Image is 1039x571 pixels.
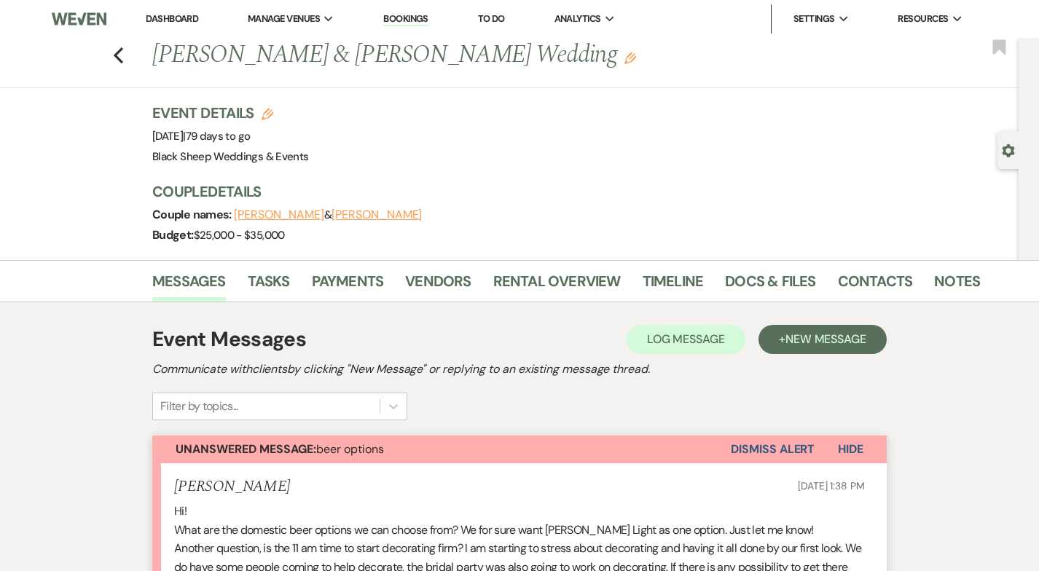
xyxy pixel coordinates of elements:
button: Hide [815,436,887,463]
span: Couple names: [152,207,234,222]
span: Hide [838,441,863,457]
img: Weven Logo [52,4,106,34]
span: $25,000 - $35,000 [194,228,285,243]
span: Analytics [554,12,601,26]
span: | [183,129,250,143]
button: [PERSON_NAME] [234,209,324,221]
span: & [234,208,422,222]
span: beer options [176,441,384,457]
h2: Communicate with clients by clicking "New Message" or replying to an existing message thread. [152,361,887,378]
strong: Unanswered Message: [176,441,316,457]
button: Open lead details [1002,143,1015,157]
a: Rental Overview [493,269,621,302]
a: Bookings [383,12,428,26]
span: New Message [785,331,866,347]
span: Budget: [152,227,194,243]
p: What are the domestic beer options we can choose from? We for sure want [PERSON_NAME] Light as on... [174,521,865,540]
a: Docs & Files [725,269,815,302]
button: Edit [624,51,636,64]
span: Settings [793,12,835,26]
a: Vendors [405,269,471,302]
span: Resources [898,12,948,26]
span: Manage Venues [248,12,320,26]
span: Black Sheep Weddings & Events [152,149,308,164]
h1: [PERSON_NAME] & [PERSON_NAME] Wedding [152,38,805,73]
a: To Do [478,12,505,25]
span: [DATE] [152,129,250,143]
span: Log Message [647,331,725,347]
a: Dashboard [146,12,198,25]
p: Hi! [174,502,865,521]
a: Notes [934,269,980,302]
button: Unanswered Message:beer options [152,436,731,463]
button: [PERSON_NAME] [332,209,422,221]
h3: Couple Details [152,181,968,202]
h1: Event Messages [152,324,306,355]
button: +New Message [758,325,887,354]
h3: Event Details [152,103,308,123]
div: Filter by topics... [160,398,238,415]
button: Log Message [627,325,745,354]
a: Contacts [838,269,913,302]
a: Tasks [248,269,290,302]
span: [DATE] 1:38 PM [798,479,865,492]
button: Dismiss Alert [731,436,815,463]
a: Payments [312,269,384,302]
a: Timeline [643,269,704,302]
h5: [PERSON_NAME] [174,478,290,496]
span: 79 days to go [186,129,251,143]
a: Messages [152,269,226,302]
